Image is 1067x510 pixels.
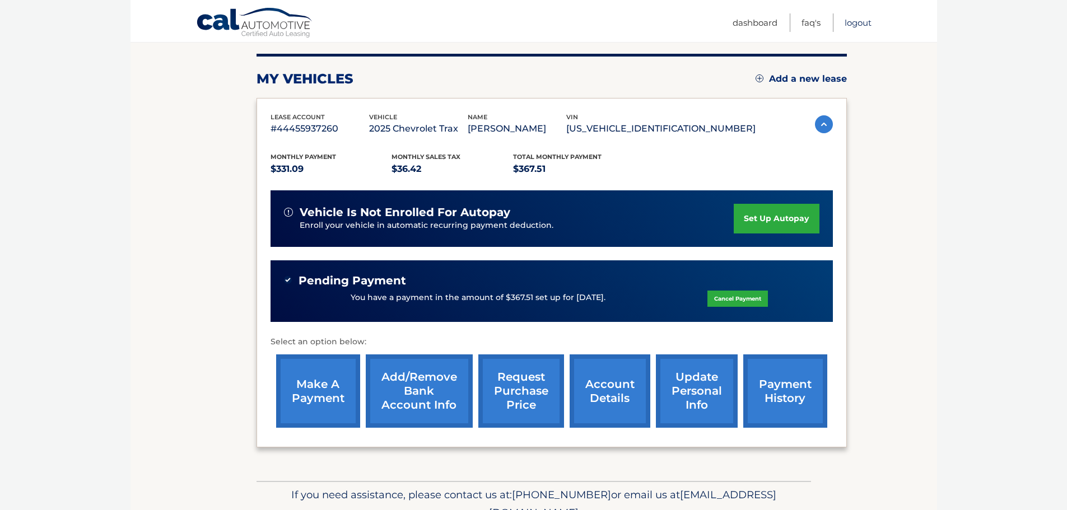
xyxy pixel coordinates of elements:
[656,354,738,428] a: update personal info
[566,113,578,121] span: vin
[351,292,605,304] p: You have a payment in the amount of $367.51 set up for [DATE].
[369,113,397,121] span: vehicle
[284,276,292,284] img: check-green.svg
[271,121,369,137] p: #44455937260
[300,219,734,232] p: Enroll your vehicle in automatic recurring payment deduction.
[815,115,833,133] img: accordion-active.svg
[845,13,872,32] a: Logout
[513,161,635,177] p: $367.51
[392,161,513,177] p: $36.42
[468,121,566,137] p: [PERSON_NAME]
[756,73,847,85] a: Add a new lease
[570,354,650,428] a: account details
[743,354,827,428] a: payment history
[733,13,777,32] a: Dashboard
[271,161,392,177] p: $331.09
[300,205,510,219] span: vehicle is not enrolled for autopay
[802,13,821,32] a: FAQ's
[512,488,611,501] span: [PHONE_NUMBER]
[257,71,353,87] h2: my vehicles
[478,354,564,428] a: request purchase price
[299,274,406,288] span: Pending Payment
[196,7,314,40] a: Cal Automotive
[284,208,293,217] img: alert-white.svg
[271,335,833,349] p: Select an option below:
[276,354,360,428] a: make a payment
[513,153,602,161] span: Total Monthly Payment
[734,204,819,233] a: set up autopay
[468,113,487,121] span: name
[566,121,756,137] p: [US_VEHICLE_IDENTIFICATION_NUMBER]
[366,354,473,428] a: Add/Remove bank account info
[756,74,763,82] img: add.svg
[271,153,336,161] span: Monthly Payment
[707,291,768,307] a: Cancel Payment
[271,113,325,121] span: lease account
[392,153,460,161] span: Monthly sales Tax
[369,121,468,137] p: 2025 Chevrolet Trax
